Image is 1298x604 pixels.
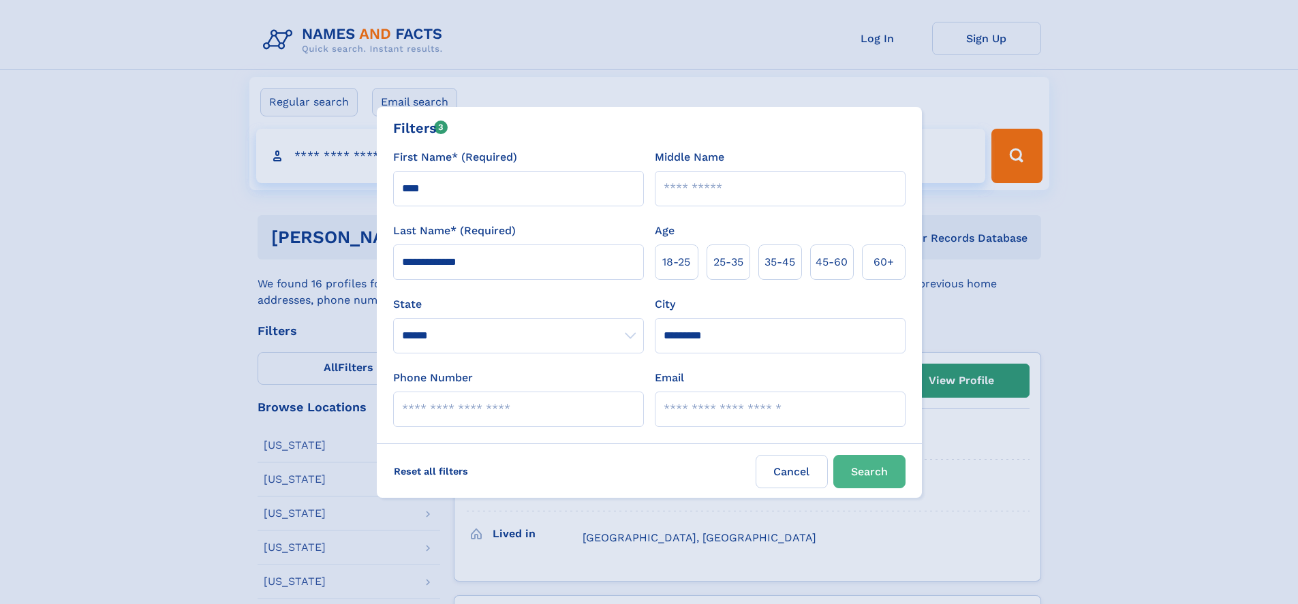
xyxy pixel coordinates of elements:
label: Cancel [756,455,828,488]
button: Search [833,455,906,488]
span: 18‑25 [662,254,690,270]
label: Phone Number [393,370,473,386]
span: 60+ [874,254,894,270]
span: 25‑35 [713,254,743,270]
label: City [655,296,675,313]
label: State [393,296,644,313]
label: First Name* (Required) [393,149,517,165]
span: 45‑60 [816,254,848,270]
label: Middle Name [655,149,724,165]
label: Reset all filters [385,455,477,488]
div: Filters [393,118,448,138]
span: 35‑45 [764,254,795,270]
label: Age [655,223,675,239]
label: Email [655,370,684,386]
label: Last Name* (Required) [393,223,516,239]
